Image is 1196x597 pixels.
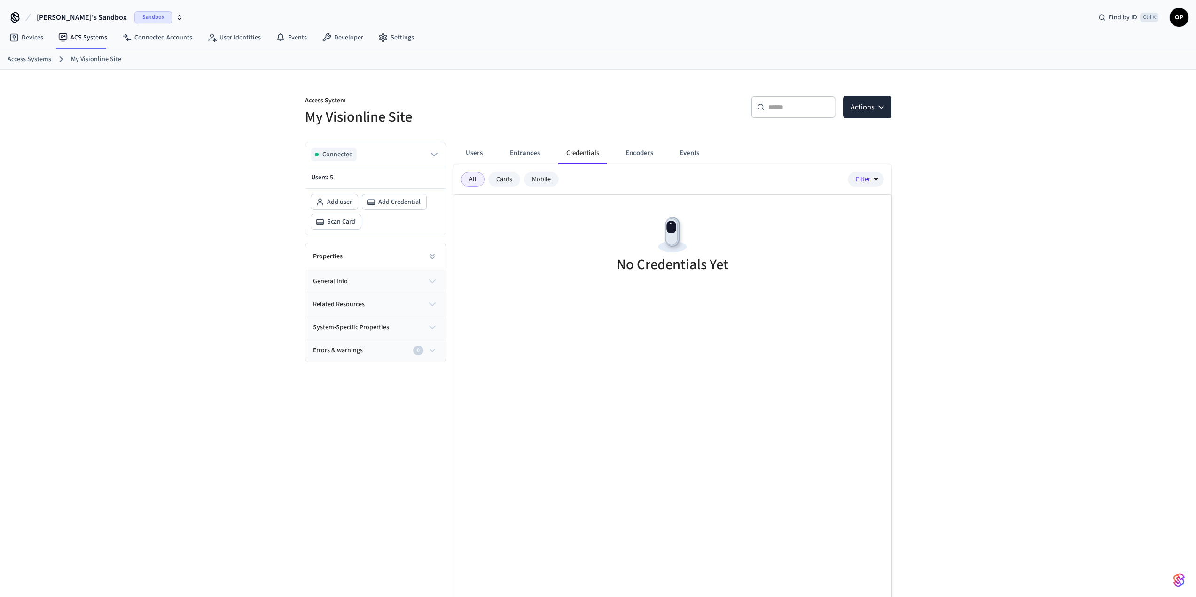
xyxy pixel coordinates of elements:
[305,108,593,127] h5: My Visionline Site
[51,29,115,46] a: ACS Systems
[1140,13,1158,22] span: Ctrl K
[2,29,51,46] a: Devices
[330,173,333,182] span: 5
[311,214,361,229] button: Scan Card
[1170,8,1188,27] button: OP
[651,214,694,256] img: Devices Empty State
[362,194,426,209] button: Add Credential
[200,29,268,46] a: User Identities
[313,252,343,261] h2: Properties
[488,172,520,187] div: Cards
[311,148,440,161] button: Connected
[1109,13,1137,22] span: Find by ID
[371,29,422,46] a: Settings
[618,142,661,164] button: Encoders
[313,323,389,333] span: system-specific properties
[461,172,485,187] div: All
[268,29,314,46] a: Events
[305,339,446,362] button: Errors & warnings0
[1091,9,1166,26] div: Find by IDCtrl K
[502,142,547,164] button: Entrances
[71,54,121,64] a: My Visionline Site
[313,277,348,287] span: general info
[559,142,607,164] button: Credentials
[311,194,358,209] button: Add user
[311,173,440,183] p: Users:
[1173,573,1185,588] img: SeamLogoGradient.69752ec5.svg
[617,255,728,274] h5: No Credentials Yet
[327,217,355,226] span: Scan Card
[305,293,446,316] button: related resources
[313,346,363,356] span: Errors & warnings
[313,300,365,310] span: related resources
[305,270,446,293] button: general info
[848,172,884,187] button: Filter
[322,150,353,159] span: Connected
[1171,9,1188,26] span: OP
[134,11,172,23] span: Sandbox
[413,346,423,355] div: 0
[8,54,51,64] a: Access Systems
[314,29,371,46] a: Developer
[305,316,446,339] button: system-specific properties
[305,96,593,108] p: Access System
[672,142,707,164] button: Events
[524,172,559,187] div: Mobile
[843,96,891,118] button: Actions
[37,12,127,23] span: [PERSON_NAME]'s Sandbox
[115,29,200,46] a: Connected Accounts
[327,197,352,207] span: Add user
[378,197,421,207] span: Add Credential
[457,142,491,164] button: Users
